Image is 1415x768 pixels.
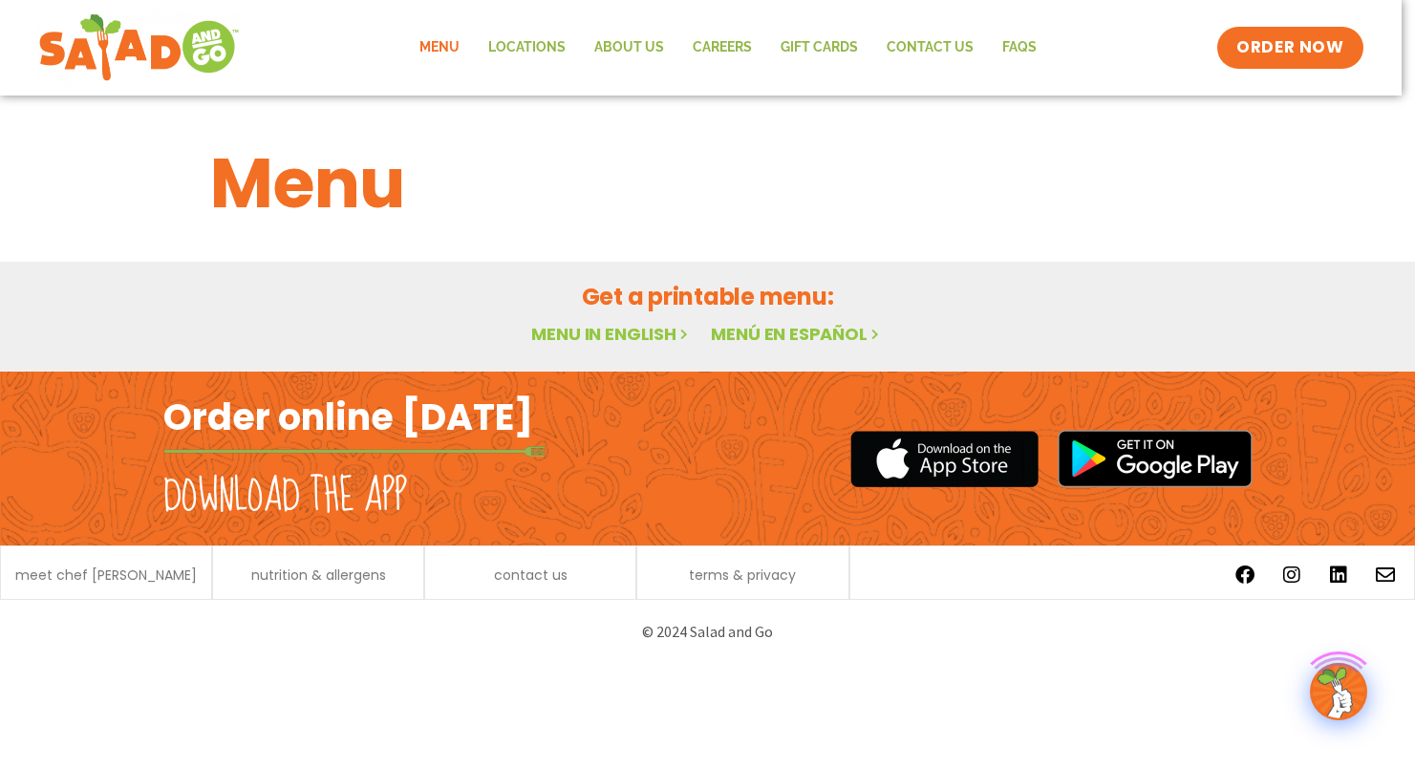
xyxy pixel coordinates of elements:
[163,394,533,440] h2: Order online [DATE]
[15,568,197,582] a: meet chef [PERSON_NAME]
[210,132,1206,235] h1: Menu
[1058,430,1253,487] img: google_play
[405,26,1051,70] nav: Menu
[251,568,386,582] a: nutrition & allergens
[531,322,692,346] a: Menu in English
[173,619,1243,645] p: © 2024 Salad and Go
[405,26,474,70] a: Menu
[494,568,568,582] a: contact us
[580,26,678,70] a: About Us
[163,470,407,523] h2: Download the app
[474,26,580,70] a: Locations
[988,26,1051,70] a: FAQs
[711,322,883,346] a: Menú en español
[1217,27,1362,69] a: ORDER NOW
[766,26,872,70] a: GIFT CARDS
[872,26,988,70] a: Contact Us
[678,26,766,70] a: Careers
[210,280,1206,313] h2: Get a printable menu:
[1236,36,1343,59] span: ORDER NOW
[163,446,546,457] img: fork
[38,10,240,86] img: new-SAG-logo-768×292
[850,428,1039,490] img: appstore
[689,568,796,582] a: terms & privacy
